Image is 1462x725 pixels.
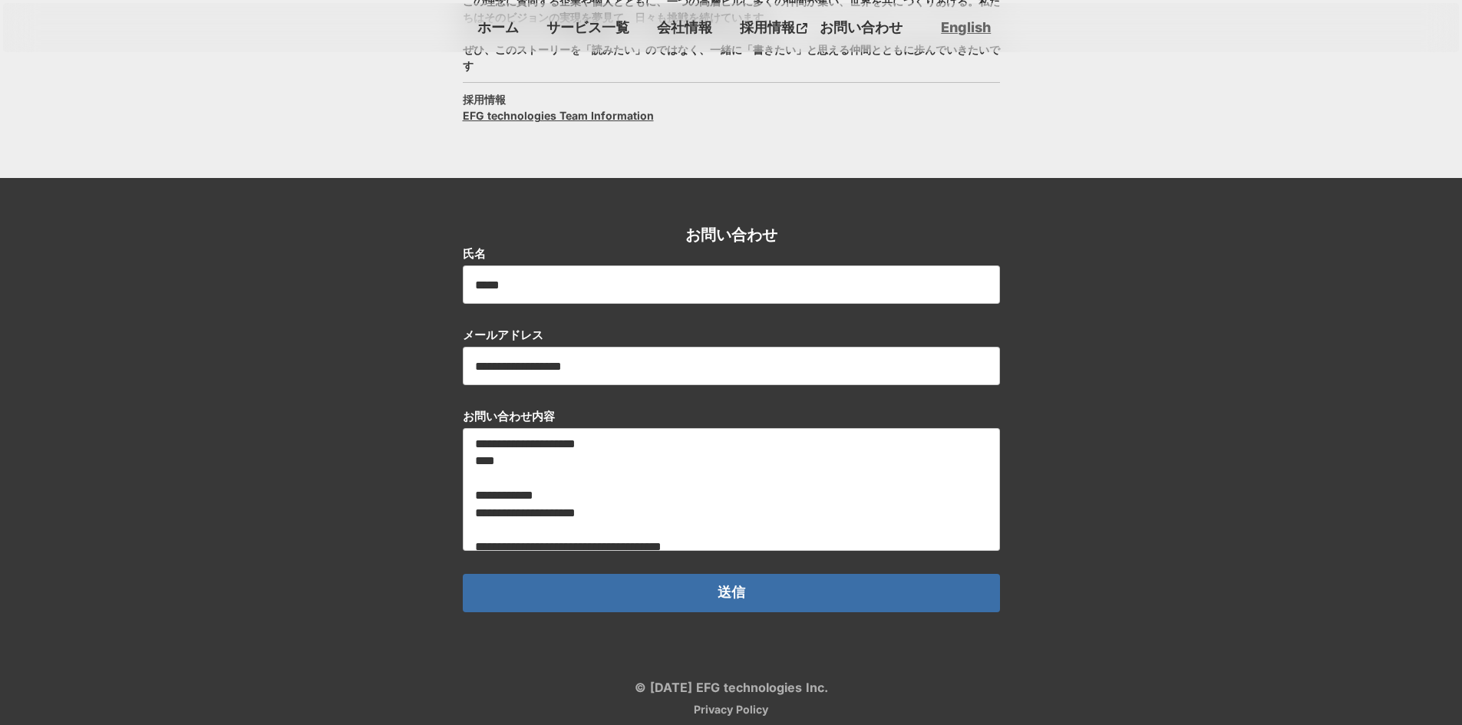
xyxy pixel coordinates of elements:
p: お問い合わせ内容 [463,408,555,424]
a: English [941,18,991,37]
p: 氏名 [463,246,486,262]
a: EFG technologies Team Information [463,107,654,124]
h2: お問い合わせ [685,224,777,246]
a: ホーム [471,15,525,40]
p: © [DATE] EFG technologies Inc. [635,681,828,694]
a: お問い合わせ [814,15,909,40]
button: 送信 [463,574,1000,612]
a: 採用情報 [734,15,814,40]
a: サービス一覧 [540,15,635,40]
p: 送信 [718,585,745,601]
p: 採用情報 [734,15,797,40]
a: Privacy Policy [694,704,768,715]
p: メールアドレス [463,327,543,343]
h3: 採用情報 [463,91,506,107]
a: 会社情報 [651,15,718,40]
